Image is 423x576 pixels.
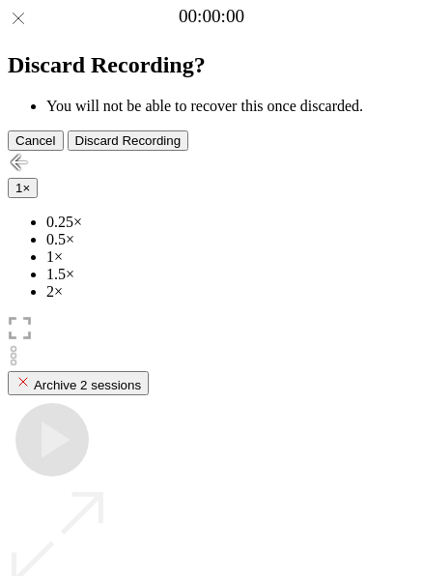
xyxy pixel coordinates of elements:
a: 00:00:00 [179,6,244,27]
li: 0.5× [46,231,415,248]
li: 2× [46,283,415,301]
li: 1.5× [46,266,415,283]
div: Archive 2 sessions [15,374,141,392]
li: 0.25× [46,214,415,231]
span: 1 [15,181,22,195]
h2: Discard Recording? [8,52,415,78]
button: Archive 2 sessions [8,371,149,395]
button: Discard Recording [68,130,189,151]
li: 1× [46,248,415,266]
button: Cancel [8,130,64,151]
li: You will not be able to recover this once discarded. [46,98,415,115]
button: 1× [8,178,38,198]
